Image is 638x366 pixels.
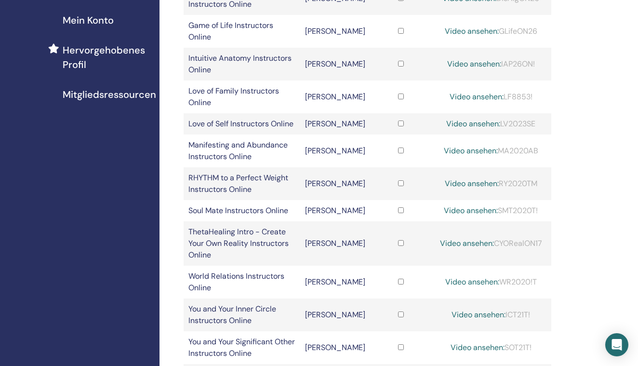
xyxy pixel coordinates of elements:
div: RY2020TM [436,178,546,190]
td: Manifesting and Abundance Instructors Online [184,135,300,167]
td: You and Your Significant Other Instructors Online [184,331,300,364]
div: ICT21T! [436,309,546,321]
td: Love of Self Instructors Online [184,113,300,135]
a: Video ansehen: [447,59,501,69]
td: [PERSON_NAME] [300,298,371,331]
td: [PERSON_NAME] [300,167,371,200]
a: Video ansehen: [445,26,499,36]
td: [PERSON_NAME] [300,113,371,135]
div: GLifeON26 [436,26,546,37]
span: Hervorgehobenes Profil [63,43,152,72]
td: [PERSON_NAME] [300,81,371,113]
div: LF8853! [436,91,546,103]
div: LV2023SE [436,118,546,130]
div: CYORealON17 [436,238,546,249]
td: Soul Mate Instructors Online [184,200,300,221]
td: [PERSON_NAME] [300,221,371,266]
td: Game of Life Instructors Online [184,15,300,48]
td: Intuitive Anatomy Instructors Online [184,48,300,81]
div: SMT2020T! [436,205,546,217]
td: [PERSON_NAME] [300,48,371,81]
td: [PERSON_NAME] [300,200,371,221]
a: Video ansehen: [445,277,499,287]
a: Video ansehen: [440,238,494,248]
a: Video ansehen: [445,178,499,189]
div: WR2020!T [436,276,546,288]
td: World Relations Instructors Online [184,266,300,298]
div: Open Intercom Messenger [605,333,628,356]
a: Video ansehen: [452,310,505,320]
td: [PERSON_NAME] [300,135,371,167]
div: SOT21T! [436,342,546,353]
a: Video ansehen: [450,92,504,102]
td: You and Your Inner Circle Instructors Online [184,298,300,331]
div: IAP26ON! [436,58,546,70]
span: Mein Konto [63,13,114,27]
td: [PERSON_NAME] [300,331,371,364]
td: ThetaHealing Intro - Create Your Own Reality Instructors Online [184,221,300,266]
a: Video ansehen: [444,205,498,216]
td: Love of Family Instructors Online [184,81,300,113]
span: Mitgliedsressourcen [63,87,156,102]
div: MA2020AB [436,145,546,157]
a: Video ansehen: [446,119,500,129]
a: Video ansehen: [451,342,505,352]
td: [PERSON_NAME] [300,15,371,48]
a: Video ansehen: [444,146,498,156]
td: RHYTHM to a Perfect Weight Instructors Online [184,167,300,200]
td: [PERSON_NAME] [300,266,371,298]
